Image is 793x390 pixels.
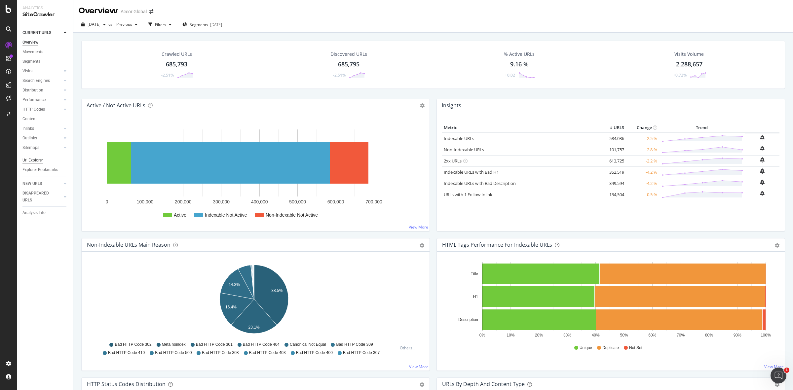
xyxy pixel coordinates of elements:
[535,333,543,337] text: 20%
[626,178,659,189] td: -4.2 %
[734,333,741,337] text: 90%
[22,125,34,132] div: Inlinks
[22,5,68,11] div: Analytics
[473,295,478,299] text: H1
[22,96,62,103] a: Performance
[673,72,687,78] div: +0.72%
[420,103,425,108] i: Options
[22,144,39,151] div: Sitemaps
[174,212,186,218] text: Active
[296,350,333,356] span: Bad HTTP Code 400
[180,19,225,30] button: Segments[DATE]
[88,21,100,27] span: 2025 Sep. 3rd
[599,123,626,133] th: # URLS
[22,68,62,75] a: Visits
[775,243,779,248] div: gear
[175,199,192,204] text: 200,000
[599,144,626,155] td: 101,757
[338,60,359,69] div: 685,795
[22,125,62,132] a: Inlinks
[442,262,776,339] svg: A chart.
[162,51,192,57] div: Crawled URLs
[330,51,367,57] div: Discovered URLs
[22,87,43,94] div: Distribution
[87,381,166,387] div: HTTP Status Codes Distribution
[458,317,478,322] text: Description
[290,342,326,347] span: Canonical Not Equal
[442,123,599,133] th: Metric
[444,135,474,141] a: Indexable URLs
[155,22,166,27] div: Filters
[249,350,286,356] span: Bad HTTP Code 403
[592,333,600,337] text: 40%
[771,368,786,383] iframe: Intercom live chat
[626,155,659,166] td: -2.2 %
[580,345,592,351] span: Unique
[22,180,42,187] div: NEW URLS
[22,116,37,123] div: Content
[599,155,626,166] td: 613,725
[444,180,516,186] a: Indexable URLs with Bad Description
[22,77,62,84] a: Search Engines
[22,209,68,216] a: Analysis Info
[22,58,68,65] a: Segments
[420,382,424,387] div: gear
[114,19,140,30] button: Previous
[87,101,145,110] h4: Active / Not Active URLs
[22,135,62,142] a: Outlinks
[114,21,132,27] span: Previous
[626,189,659,200] td: -0.5 %
[149,9,153,14] div: arrow-right-arrow-left
[22,29,62,36] a: CURRENT URLS
[626,123,659,133] th: Change
[22,190,62,204] a: DISAPPEARED URLS
[22,166,68,173] a: Explorer Bookmarks
[108,21,114,27] span: vs
[599,133,626,144] td: 584,036
[202,350,239,356] span: Bad HTTP Code 308
[775,382,779,387] div: gear
[108,350,145,356] span: Bad HTTP Code 410
[121,8,147,15] div: Accor Global
[161,72,174,78] div: -2.51%
[22,58,40,65] div: Segments
[87,262,421,339] svg: A chart.
[22,96,46,103] div: Performance
[409,224,428,230] a: View More
[248,325,260,330] text: 23.1%
[79,5,118,17] div: Overview
[213,199,230,204] text: 300,000
[87,241,170,248] div: Non-Indexable URLs Main Reason
[22,87,62,94] a: Distribution
[162,342,186,347] span: Meta noindex
[648,333,656,337] text: 60%
[22,106,45,113] div: HTTP Codes
[210,22,222,27] div: [DATE]
[471,271,478,276] text: Title
[146,19,174,30] button: Filters
[22,39,68,46] a: Overview
[155,350,192,356] span: Bad HTTP Code 500
[760,180,765,185] div: bell-plus
[409,364,429,370] a: View More
[629,345,642,351] span: Not Set
[22,190,56,204] div: DISAPPEARED URLS
[620,333,628,337] text: 50%
[764,364,784,370] a: View More
[365,199,382,204] text: 700,000
[442,101,461,110] h4: Insights
[87,123,421,226] svg: A chart.
[504,51,535,57] div: % Active URLs
[251,199,268,204] text: 400,000
[599,189,626,200] td: 134,504
[22,116,68,123] a: Content
[444,169,499,175] a: Indexable URLs with Bad H1
[674,51,704,57] div: Visits Volume
[79,19,108,30] button: [DATE]
[22,11,68,18] div: SiteCrawler
[760,191,765,196] div: bell-plus
[760,168,765,174] div: bell-plus
[479,333,485,337] text: 0%
[22,157,43,164] div: Url Explorer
